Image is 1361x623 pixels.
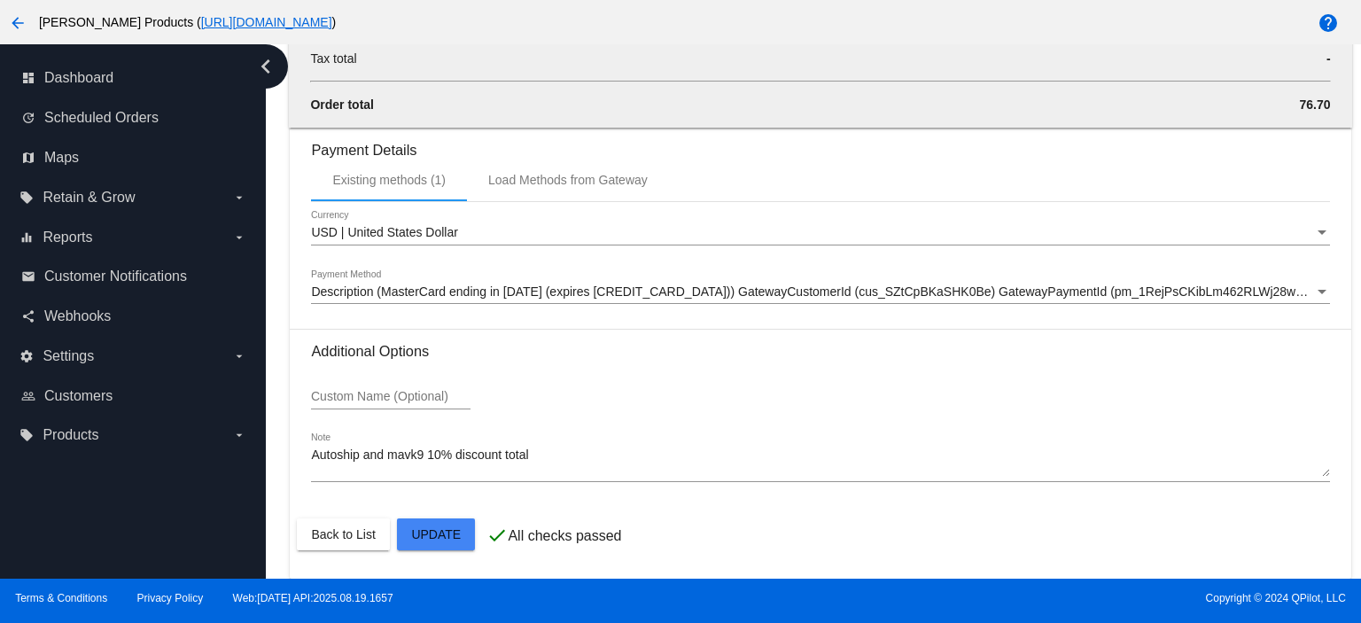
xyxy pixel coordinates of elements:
span: Maps [44,150,79,166]
a: email Customer Notifications [21,262,246,291]
a: map Maps [21,144,246,172]
i: chevron_left [252,52,280,81]
i: equalizer [19,230,34,245]
span: Description (MasterCard ending in [DATE] (expires [CREDIT_CARD_DATA])) GatewayCustomerId (cus_SZt... [311,284,1315,299]
h3: Additional Options [311,343,1329,360]
i: arrow_drop_down [232,230,246,245]
p: All checks passed [508,528,621,544]
span: Customers [44,388,113,404]
button: Back to List [297,518,389,550]
h3: Payment Details [311,128,1329,159]
i: local_offer [19,428,34,442]
a: Privacy Policy [137,592,204,604]
a: share Webhooks [21,302,246,331]
span: [PERSON_NAME] Products ( ) [39,15,336,29]
a: people_outline Customers [21,382,246,410]
i: email [21,269,35,284]
span: Settings [43,348,94,364]
span: Products [43,427,98,443]
div: Load Methods from Gateway [488,173,648,187]
a: Terms & Conditions [15,592,107,604]
span: Tax total [310,51,356,66]
i: update [21,111,35,125]
mat-icon: check [486,525,508,546]
i: arrow_drop_down [232,349,246,363]
mat-select: Payment Method [311,285,1329,300]
span: Dashboard [44,70,113,86]
span: Back to List [311,527,375,541]
span: Update [411,527,461,541]
span: Reports [43,230,92,245]
i: dashboard [21,71,35,85]
mat-icon: help [1318,12,1339,34]
span: Customer Notifications [44,269,187,284]
i: arrow_drop_down [232,191,246,205]
input: Custom Name (Optional) [311,390,471,404]
span: Webhooks [44,308,111,324]
span: 76.70 [1300,97,1331,112]
a: dashboard Dashboard [21,64,246,92]
i: share [21,309,35,323]
i: map [21,151,35,165]
span: Scheduled Orders [44,110,159,126]
a: update Scheduled Orders [21,104,246,132]
span: Order total [310,97,374,112]
a: [URL][DOMAIN_NAME] [201,15,332,29]
i: settings [19,349,34,363]
i: local_offer [19,191,34,205]
mat-icon: arrow_back [7,12,28,34]
i: arrow_drop_down [232,428,246,442]
button: Update [397,518,475,550]
span: USD | United States Dollar [311,225,457,239]
span: Copyright © 2024 QPilot, LLC [696,592,1346,604]
span: - [1326,51,1331,66]
a: Web:[DATE] API:2025.08.19.1657 [233,592,393,604]
span: Retain & Grow [43,190,135,206]
mat-select: Currency [311,226,1329,240]
i: people_outline [21,389,35,403]
div: Existing methods (1) [332,173,446,187]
